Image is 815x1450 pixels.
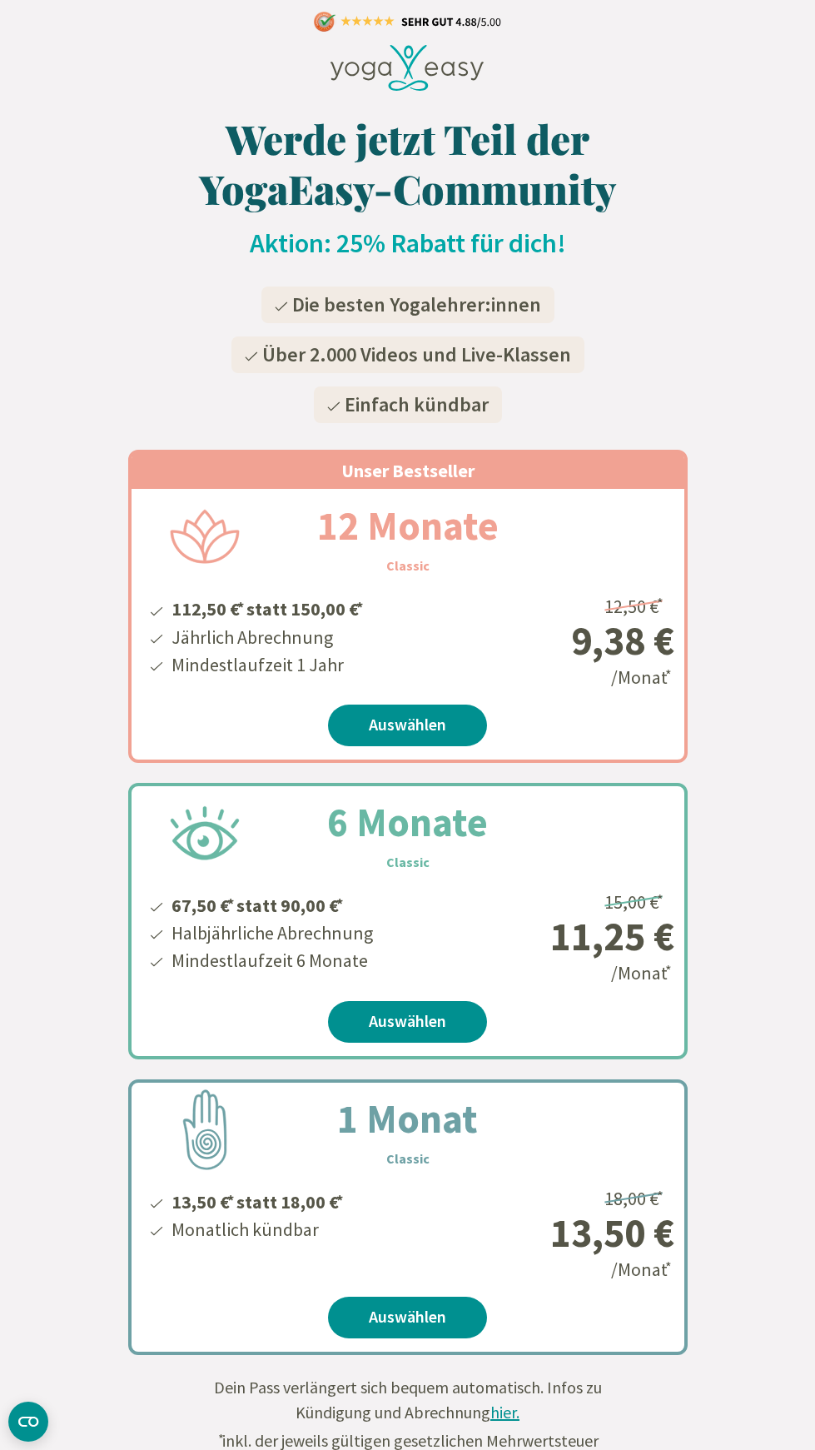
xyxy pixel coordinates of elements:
[169,624,365,651] li: Jährlich Abrechnung
[297,1089,518,1149] h2: 1 Monat
[386,1149,430,1168] h3: Classic
[128,113,688,213] h1: Werde jetzt Teil der YogaEasy-Community
[169,919,373,947] li: Halbjährliche Abrechnung
[345,391,489,417] span: Einfach kündbar
[490,1402,519,1423] span: hier.
[169,889,373,919] li: 67,50 € statt 90,00 €
[169,947,373,974] li: Mindestlaufzeit 6 Monate
[8,1402,48,1442] button: CMP-Widget öffnen
[475,916,674,956] div: 11,25 €
[475,589,674,691] div: /Monat
[386,556,430,576] h3: Classic
[169,651,365,679] li: Mindestlaufzeit 1 Jahr
[292,291,541,317] span: Die besten Yogalehrer:innen
[475,1182,674,1284] div: /Monat
[169,1216,345,1243] li: Monatlich kündbar
[604,595,666,618] span: 12,50 €
[328,1297,487,1338] a: Auswählen
[475,1213,674,1253] div: 13,50 €
[169,1185,345,1216] li: 13,50 € statt 18,00 €
[475,620,674,660] div: 9,38 €
[475,885,674,988] div: /Monat
[386,852,430,872] h3: Classic
[262,341,571,367] span: Über 2.000 Videos und Live-Klassen
[341,459,475,482] span: Unser Bestseller
[328,1001,487,1043] a: Auswählen
[328,705,487,746] a: Auswählen
[169,592,365,623] li: 112,50 € statt 150,00 €
[604,1187,666,1210] span: 18,00 €
[287,792,528,852] h2: 6 Monate
[604,890,666,914] span: 15,00 €
[277,496,539,556] h2: 12 Monate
